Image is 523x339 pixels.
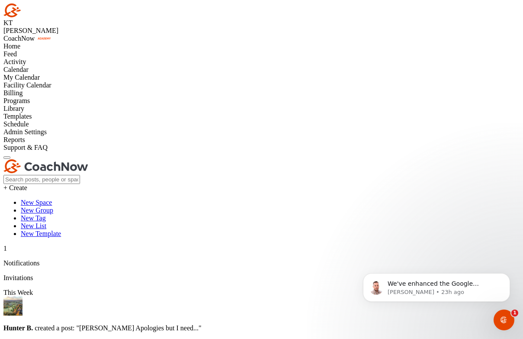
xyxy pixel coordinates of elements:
div: Feed [3,50,520,58]
div: + Create [3,184,520,192]
div: Library [3,105,520,113]
div: Calendar [3,66,520,74]
a: New List [21,222,46,229]
img: user avatar [3,297,22,316]
label: This Week [3,289,33,296]
input: Search posts, people or spaces... [3,175,80,184]
div: Admin Settings [3,128,520,136]
b: Hunter B. [3,324,33,332]
div: [PERSON_NAME] [3,27,520,35]
img: CoachNow [3,159,88,173]
a: New Group [21,207,53,214]
a: New Template [21,230,61,237]
div: Home [3,42,520,50]
p: 1 [3,245,520,252]
iframe: Intercom notifications message [350,255,523,316]
div: Support & FAQ [3,144,520,152]
img: CoachNow [3,3,88,17]
div: Billing [3,89,520,97]
a: New Space [21,199,52,206]
div: Reports [3,136,520,144]
div: My Calendar [3,74,520,81]
div: Templates [3,113,520,120]
p: Invitations [3,274,520,282]
span: created a post : "[PERSON_NAME] Apologies but I need..." [3,324,202,332]
div: Facility Calendar [3,81,520,89]
div: CoachNow [3,35,520,42]
p: Notifications [3,259,520,267]
div: KT [3,19,520,27]
a: New Tag [21,214,46,222]
div: Activity [3,58,520,66]
div: Schedule [3,120,520,128]
span: 1 [511,310,518,316]
div: Programs [3,97,520,105]
iframe: Intercom live chat [494,310,514,330]
img: CoachNow acadmey [36,36,52,41]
